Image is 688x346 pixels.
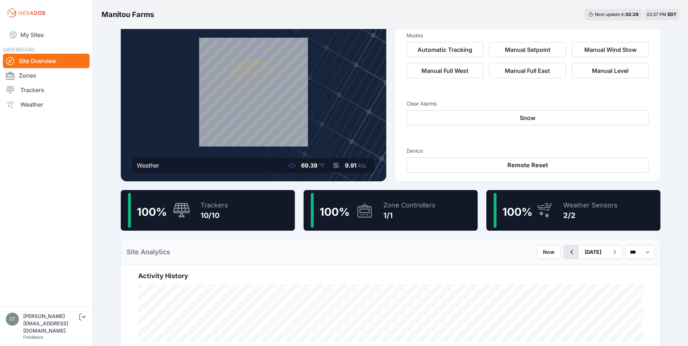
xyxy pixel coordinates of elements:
[407,42,483,57] button: Automatic Tracking
[201,210,228,221] div: 10/10
[668,12,676,17] span: EDT
[407,110,649,125] button: Snow
[102,9,154,20] h3: Manitou Farms
[595,12,625,17] span: Next update in
[137,161,159,170] div: Weather
[626,12,639,17] div: 02 : 29
[3,54,90,68] a: Site Overview
[3,97,90,112] a: Weather
[407,32,423,39] h3: Modes
[579,246,607,259] button: [DATE]
[301,162,317,169] span: 69.39
[23,334,44,340] a: Feedback
[383,200,436,210] div: Zone Controllers
[304,190,478,231] a: 100%Zone Controllers1/1
[537,245,561,259] button: Now
[489,42,566,57] button: Manual Setpoint
[383,210,436,221] div: 1/1
[3,46,35,53] span: DASHBOARD
[320,205,350,218] span: 100 %
[489,63,566,78] button: Manual Full East
[407,147,649,155] h3: Device
[563,210,618,221] div: 2/2
[3,68,90,83] a: Zones
[345,162,357,169] span: 9.91
[407,100,649,107] h3: Clear Alarms
[486,190,660,231] a: 100%Weather Sensors2/2
[3,83,90,97] a: Trackers
[138,271,643,281] h2: Activity History
[407,63,483,78] button: Manual Full West
[3,26,90,44] a: My Sites
[502,205,532,218] span: 100 %
[137,205,167,218] span: 100 %
[102,5,154,24] nav: Breadcrumb
[358,162,366,169] span: kts
[572,42,649,57] button: Manual Wind Stow
[6,313,19,326] img: steve@nevados.solar
[201,200,228,210] div: Trackers
[319,162,325,169] span: °F
[407,157,649,173] button: Remote Reset
[121,190,295,231] a: 100%Trackers10/10
[6,7,46,19] img: Nevados
[23,313,78,334] div: [PERSON_NAME][EMAIL_ADDRESS][DOMAIN_NAME]
[647,12,666,17] span: 02:37 PM
[563,200,618,210] div: Weather Sensors
[127,247,170,257] h2: Site Analytics
[572,63,649,78] button: Manual Level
